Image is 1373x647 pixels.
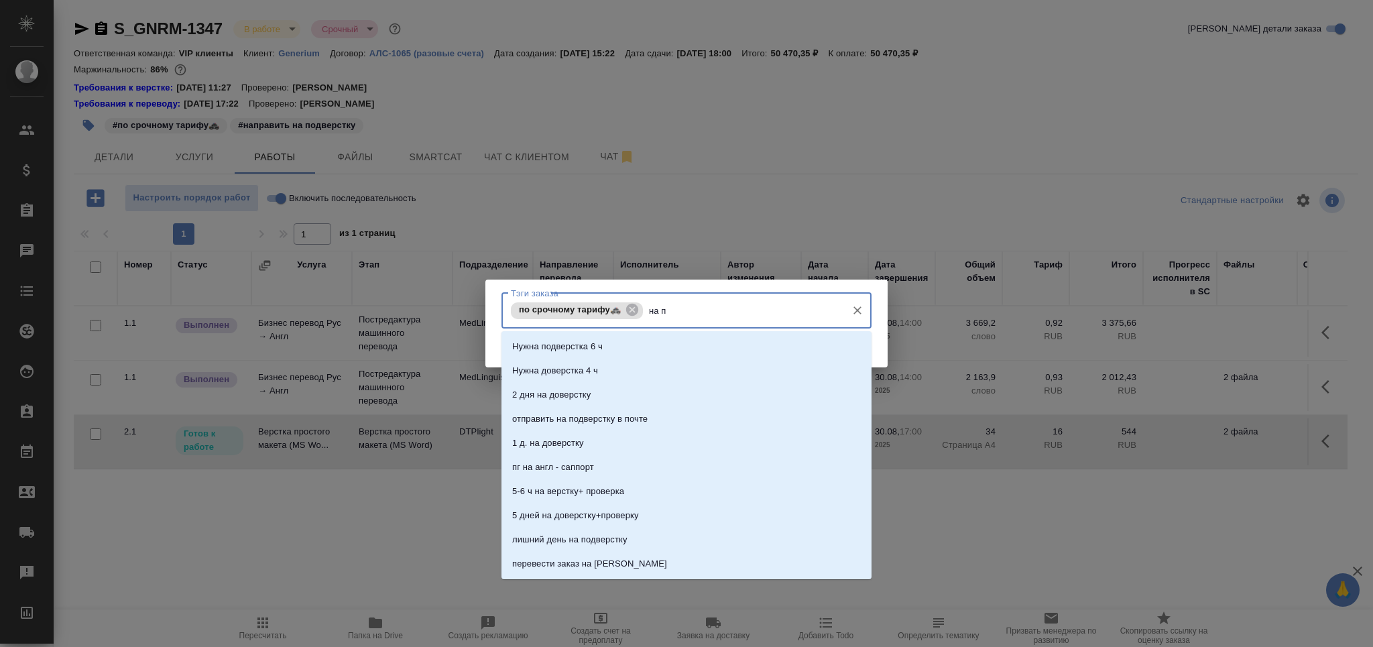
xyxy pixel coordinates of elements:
[512,364,598,377] p: Нужна доверстка 4 ч
[512,436,584,450] p: 1 д. на доверстку
[512,485,624,498] p: 5-6 ч на верстку+ проверка
[512,533,628,546] p: лишний день на подверстку
[512,412,648,426] p: отправить на подверстку в почте
[512,388,591,402] p: 2 дня на доверстку
[512,557,667,571] p: перевести заказ на [PERSON_NAME]
[512,461,594,474] p: пг на англ - саппорт
[512,340,603,353] p: Нужна подверстка 6 ч
[512,509,639,522] p: 5 дней на доверстку+проверку
[511,304,629,314] span: по срочному тарифу🚓
[511,302,643,319] div: по срочному тарифу🚓
[848,301,867,320] button: Очистить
